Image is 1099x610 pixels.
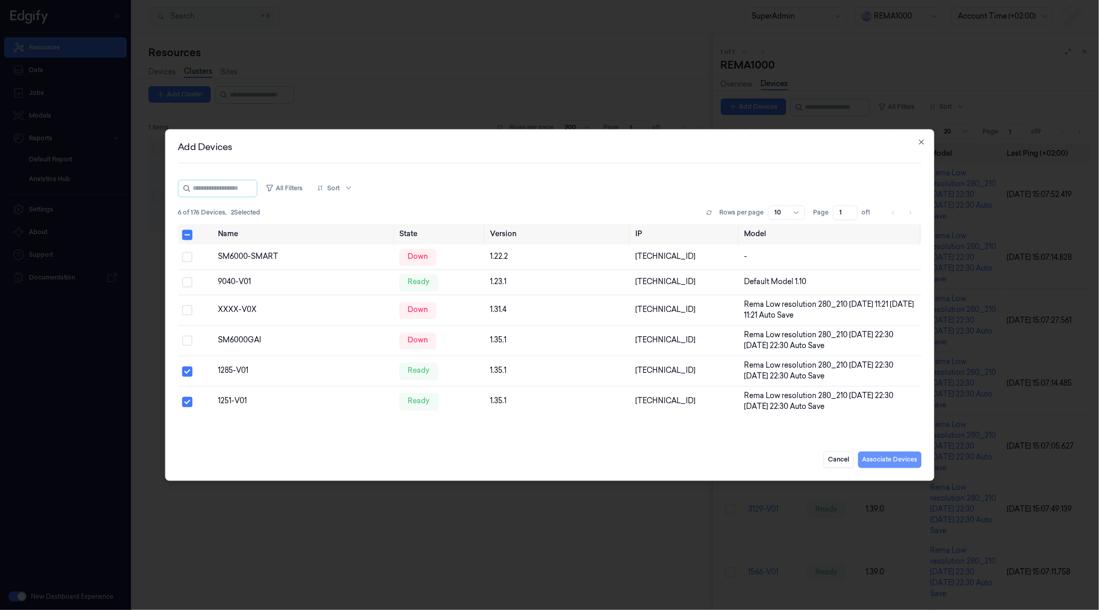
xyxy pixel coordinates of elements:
div: SM6000GAI [218,335,391,346]
div: [TECHNICAL_ID] [635,396,736,407]
button: Select row [182,305,192,315]
th: Model [740,224,921,244]
button: Select row [182,397,192,407]
div: [TECHNICAL_ID] [635,277,736,288]
th: Version [486,224,631,244]
div: down [399,249,436,265]
button: Select all [182,229,192,240]
div: 1251-V01 [218,396,391,407]
th: IP [631,224,740,244]
p: Rows per page [719,208,764,217]
th: State [395,224,486,244]
div: [TECHNICAL_ID] [635,305,736,316]
div: Rema Low resolution 280_210 [DATE] 11:21 [DATE] 11:21 Auto Save [744,299,917,321]
span: of 1 [861,208,878,217]
div: Rema Low resolution 280_210 [DATE] 22:30 [DATE] 22:30 Auto Save [744,360,917,382]
button: Cancel [823,452,854,468]
div: 1.31.4 [490,305,627,316]
h2: Add Devices [178,142,921,151]
div: 1.23.1 [490,277,627,288]
div: ready [399,393,438,409]
div: XXXX-V0X [218,305,391,316]
button: Select row [182,335,192,345]
div: 1.22.2 [490,252,627,262]
div: - [744,252,917,262]
div: SM6000-SMART [218,252,391,262]
div: Rema Low resolution 280_210 [DATE] 22:30 [DATE] 22:30 Auto Save [744,390,917,412]
button: Select row [182,252,192,262]
div: 9040-V01 [218,277,391,288]
div: 1285-V01 [218,366,391,376]
div: Rema Low resolution 280_210 [DATE] 22:30 [DATE] 22:30 Auto Save [744,329,917,351]
button: Associate Devices [858,452,921,468]
div: ready [399,362,438,379]
div: down [399,302,436,318]
div: Default Model 1.10 [744,277,917,288]
div: 1.35.1 [490,396,627,407]
th: Name [214,224,395,244]
button: Select row [182,277,192,287]
button: All Filters [261,179,307,196]
div: [TECHNICAL_ID] [635,335,736,346]
div: [TECHNICAL_ID] [635,366,736,376]
span: 6 of 176 Devices , [178,208,227,217]
div: 1.35.1 [490,366,627,376]
div: down [399,332,436,349]
div: 1.35.1 [490,335,627,346]
div: ready [399,274,438,290]
nav: pagination [886,205,917,220]
span: 2 Selected [231,208,260,217]
button: Select row [182,366,192,376]
span: Page [813,208,829,217]
div: [TECHNICAL_ID] [635,252,736,262]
